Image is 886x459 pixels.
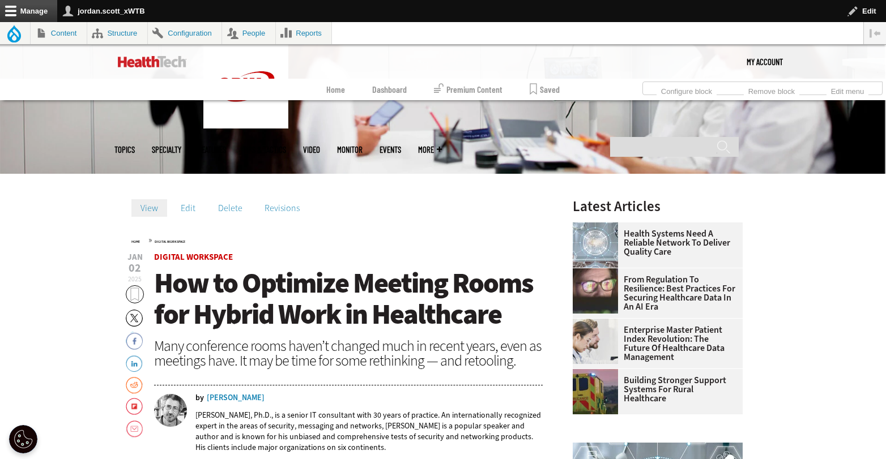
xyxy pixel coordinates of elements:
a: MonITor [337,145,363,154]
a: Reports [276,22,332,44]
img: Home [203,45,288,128]
a: Saved [530,79,560,100]
img: medical researchers look at data on desktop monitor [573,319,618,364]
p: [PERSON_NAME], Ph.D., is a senior IT consultant with 30 years of practice. An internationally rec... [195,410,543,453]
a: Healthcare networking [573,222,624,231]
button: Open Preferences [9,425,37,453]
img: Healthcare networking [573,222,618,268]
div: Cookie Settings [9,425,37,453]
a: Events [380,145,401,154]
a: Video [303,145,320,154]
div: » [131,235,543,244]
span: by [195,394,204,402]
a: ambulance driving down country road at sunset [573,369,624,378]
a: Home [131,239,140,244]
a: CDW [203,119,288,131]
a: [PERSON_NAME] [207,394,265,402]
span: Jan [126,253,144,261]
a: Building Stronger Support Systems for Rural Healthcare [573,376,736,403]
a: Revisions [255,199,309,216]
a: Premium Content [434,79,502,100]
a: Dashboard [372,79,407,100]
a: woman wearing glasses looking at healthcare data on screen [573,268,624,277]
a: Delete [209,199,252,216]
h3: Latest Articles [573,199,743,213]
a: Home [326,79,345,100]
img: woman wearing glasses looking at healthcare data on screen [573,268,618,314]
span: Specialty [152,145,181,154]
span: More [418,145,442,154]
a: Tips & Tactics [243,145,286,154]
span: 02 [126,263,144,274]
a: Digital Workspace [154,251,233,263]
div: User menu [747,45,783,79]
a: Configure block [657,84,717,96]
img: Home [118,56,186,67]
a: Structure [87,22,147,44]
a: Configuration [148,22,221,44]
a: Digital Workspace [155,239,185,244]
a: My Account [747,45,783,79]
button: Vertical orientation [864,22,886,44]
a: medical researchers look at data on desktop monitor [573,319,624,328]
div: Many conference rooms haven’t changed much in recent years, even as meetings have. It may be time... [154,338,543,368]
a: Remove block [744,84,799,96]
a: From Regulation to Resilience: Best Practices for Securing Healthcare Data in an AI Era [573,275,736,311]
a: Edit menu [827,84,868,96]
span: Topics [114,145,135,154]
a: Features [198,145,226,154]
a: View [131,199,167,216]
span: 2025 [128,274,142,284]
img: ambulance driving down country road at sunset [573,369,618,414]
span: How to Optimize Meeting Rooms for Hybrid Work in Healthcare [154,264,533,333]
a: People [222,22,275,44]
a: Edit [172,199,205,216]
img: Joel Snyder [154,394,187,427]
a: Health Systems Need a Reliable Network To Deliver Quality Care [573,229,736,256]
a: Enterprise Master Patient Index Revolution: The Future of Healthcare Data Management [573,325,736,362]
a: Content [31,22,87,44]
